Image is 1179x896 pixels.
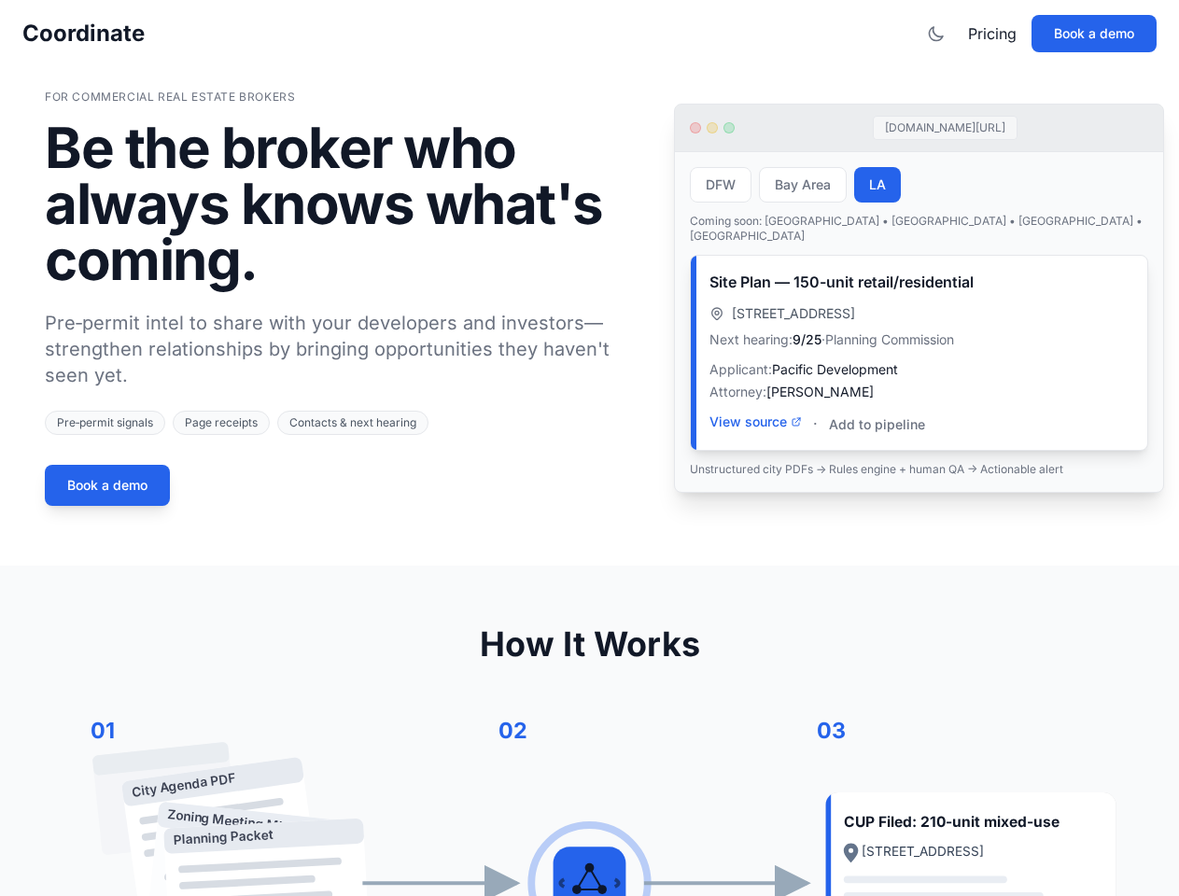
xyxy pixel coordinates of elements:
h1: Be the broker who always knows what's coming. [45,119,644,287]
p: Unstructured city PDFs → Rules engine + human QA → Actionable alert [690,462,1148,477]
p: For Commercial Real Estate Brokers [45,90,644,105]
a: Pricing [968,22,1017,45]
p: Applicant: [709,360,1129,379]
span: Pre‑permit signals [45,411,165,435]
span: Contacts & next hearing [277,411,428,435]
button: Book a demo [1032,15,1157,52]
text: 01 [91,717,115,744]
text: 03 [817,717,846,744]
span: Pacific Development [772,361,898,377]
h2: How It Works [45,625,1134,663]
button: Bay Area [759,167,847,203]
text: City Agenda PDF [131,770,236,799]
text: Planning Packet [173,827,274,847]
button: Toggle theme [919,17,953,50]
button: LA [854,167,901,203]
button: Book a demo [45,465,170,506]
span: [PERSON_NAME] [766,384,874,399]
a: Coordinate [22,19,145,49]
text: Zoning Meeting Minutes [166,806,316,837]
h3: Site Plan — 150-unit retail/residential [709,271,1129,293]
button: View source [709,413,802,431]
p: Attorney: [709,383,1129,401]
span: · [813,413,818,435]
text: CUP Filed: 210-unit mixed-use [844,813,1060,831]
text: 02 [498,717,527,744]
p: Pre‑permit intel to share with your developers and investors—strengthen relationships by bringing... [45,310,644,388]
button: Add to pipeline [829,415,925,434]
p: Next hearing: · Planning Commission [709,330,1129,349]
button: DFW [690,167,751,203]
span: Page receipts [173,411,270,435]
p: Coming soon: [GEOGRAPHIC_DATA] • [GEOGRAPHIC_DATA] • [GEOGRAPHIC_DATA] • [GEOGRAPHIC_DATA] [690,214,1148,244]
text: [STREET_ADDRESS] [862,844,984,859]
span: 9/25 [793,331,821,347]
div: [DOMAIN_NAME][URL] [873,116,1018,140]
span: [STREET_ADDRESS] [732,304,855,323]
